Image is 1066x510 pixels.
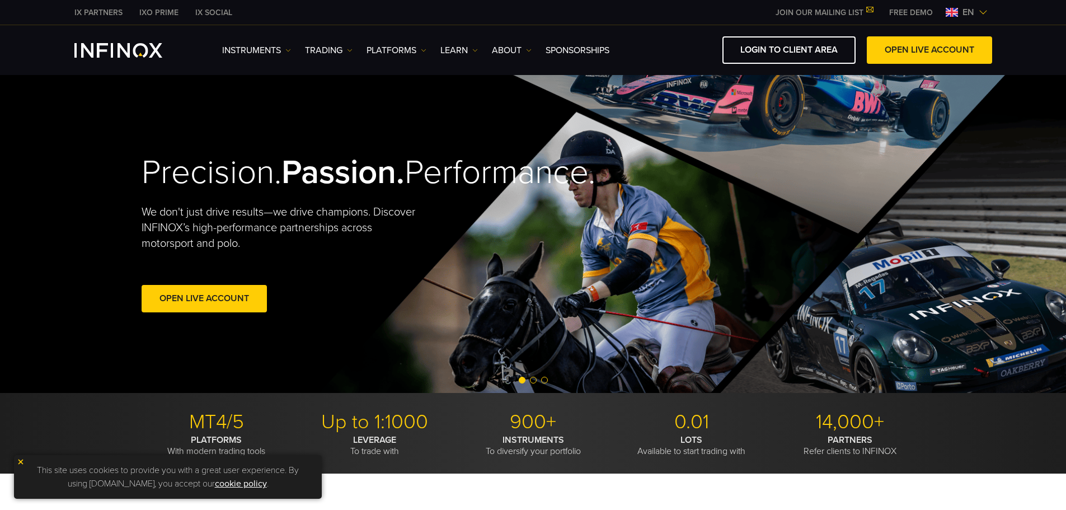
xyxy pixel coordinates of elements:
a: Instruments [222,44,291,57]
p: Refer clients to INFINOX [775,434,925,457]
a: Open Live Account [142,285,267,312]
p: Up to 1:1000 [300,410,450,434]
p: MT4/5 [142,410,292,434]
a: INFINOX [66,7,131,18]
a: Learn [440,44,478,57]
p: With modern trading tools [142,434,292,457]
p: 14,000+ [775,410,925,434]
a: INFINOX Logo [74,43,189,58]
p: To trade with [300,434,450,457]
a: OPEN LIVE ACCOUNT [867,36,992,64]
a: SPONSORSHIPS [546,44,609,57]
p: 900+ [458,410,608,434]
a: INFINOX [131,7,187,18]
strong: PARTNERS [828,434,872,446]
a: cookie policy [215,478,267,489]
a: INFINOX MENU [881,7,941,18]
span: en [958,6,979,19]
img: yellow close icon [17,458,25,466]
p: Available to start trading with [617,434,767,457]
strong: Passion. [281,152,405,193]
a: LOGIN TO CLIENT AREA [722,36,856,64]
a: INFINOX [187,7,241,18]
a: TRADING [305,44,353,57]
strong: LOTS [680,434,702,446]
p: 0.01 [617,410,767,434]
a: JOIN OUR MAILING LIST [767,8,881,17]
p: We don't just drive results—we drive champions. Discover INFINOX’s high-performance partnerships ... [142,204,424,251]
h2: Precision. Performance. [142,152,494,193]
strong: LEVERAGE [353,434,396,446]
strong: INSTRUMENTS [503,434,564,446]
a: ABOUT [492,44,532,57]
strong: PLATFORMS [191,434,242,446]
p: This site uses cookies to provide you with a great user experience. By using [DOMAIN_NAME], you a... [20,461,316,493]
a: PLATFORMS [367,44,426,57]
span: Go to slide 3 [541,377,548,383]
span: Go to slide 2 [530,377,537,383]
p: To diversify your portfolio [458,434,608,457]
span: Go to slide 1 [519,377,525,383]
